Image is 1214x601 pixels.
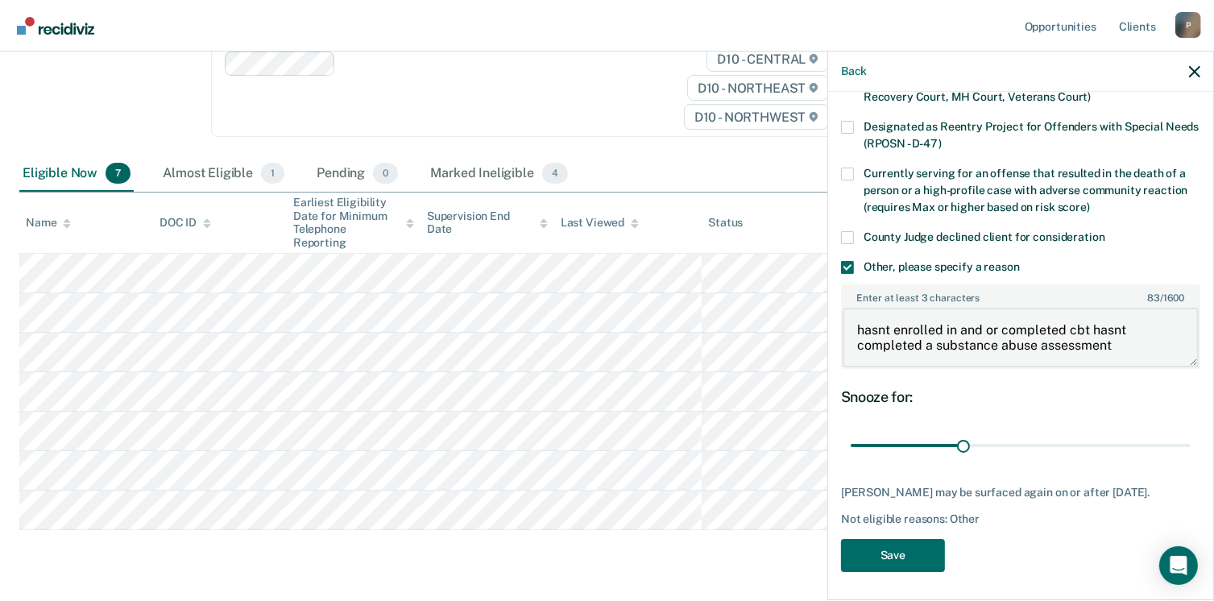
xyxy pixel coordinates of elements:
div: Marked Ineligible [427,156,571,192]
div: Not eligible reasons: Other [841,512,1200,526]
span: Currently serving for an offense that resulted in the death of a person or a high-profile case wi... [864,167,1187,213]
textarea: hasnt enrolled in and or completed cbt hasnt completed a substance abuse assessment [843,308,1199,367]
span: / 1600 [1147,292,1184,304]
span: D10 - NORTHWEST [684,104,829,130]
div: Open Intercom Messenger [1159,546,1198,585]
div: Status [708,216,743,230]
span: 1 [261,163,284,184]
label: Enter at least 3 characters [843,286,1199,304]
span: 4 [542,163,568,184]
div: Supervision End Date [427,209,548,237]
div: Snooze for: [841,388,1200,406]
span: D10 - CENTRAL [706,46,829,72]
span: 0 [373,163,398,184]
div: Eligible Now [19,156,134,192]
span: 7 [106,163,131,184]
div: DOC ID [160,216,211,230]
button: Back [841,64,867,78]
img: Recidiviz [17,17,94,35]
span: Other, please specify a reason [864,260,1020,273]
div: P [1175,12,1201,38]
button: Save [841,539,945,572]
span: 83 [1147,292,1160,304]
button: Profile dropdown button [1175,12,1201,38]
div: Earliest Eligibility Date for Minimum Telephone Reporting [293,196,414,250]
div: Almost Eligible [160,156,288,192]
span: D10 - NORTHEAST [687,75,829,101]
div: Name [26,216,71,230]
div: Pending [313,156,401,192]
div: Last Viewed [561,216,639,230]
span: Designated as Reentry Project for Offenders with Special Needs (RPOSN - D-47) [864,120,1199,150]
span: County Judge declined client for consideration [864,230,1105,243]
div: [PERSON_NAME] may be surfaced again on or after [DATE]. [841,486,1200,499]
